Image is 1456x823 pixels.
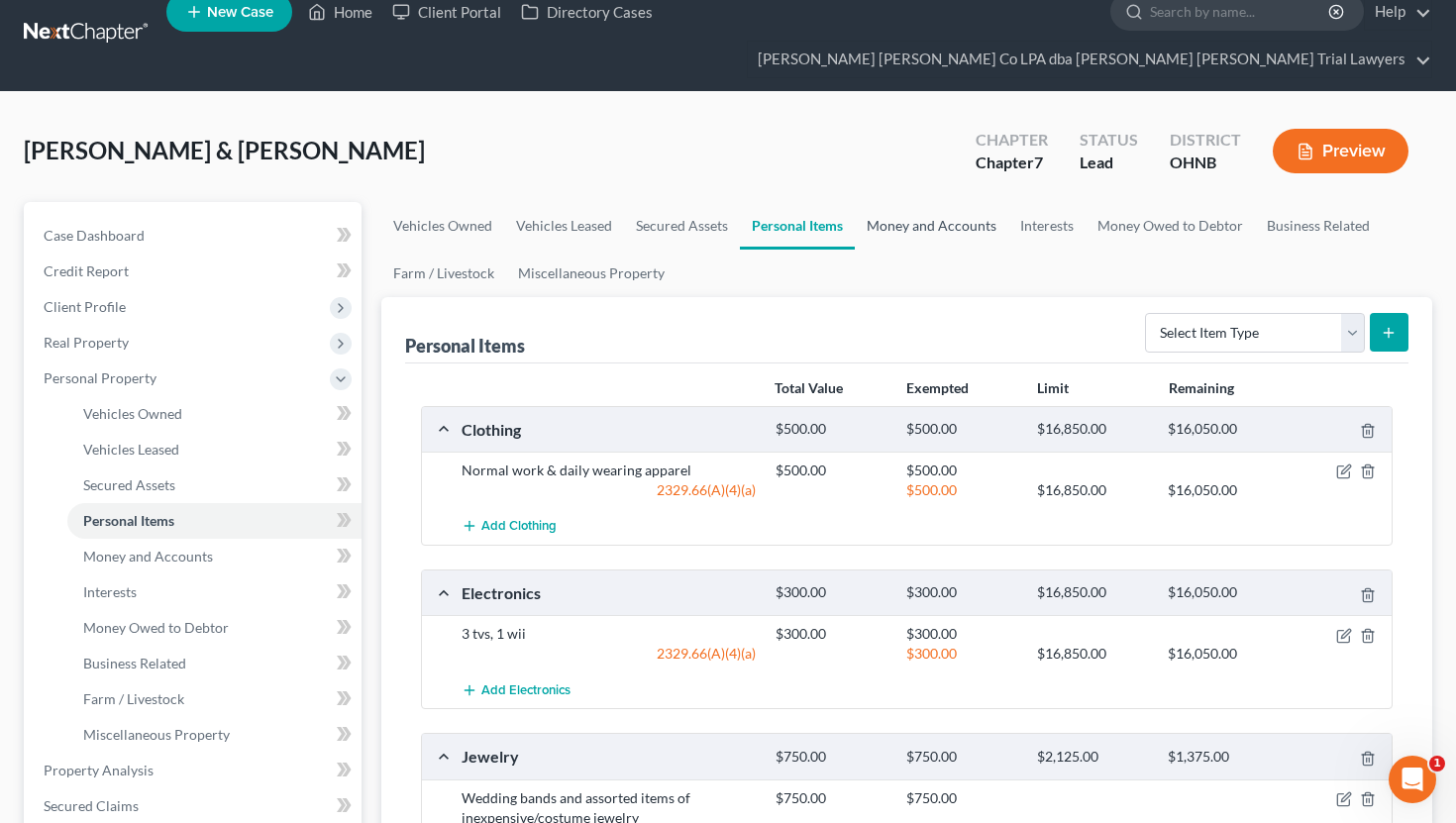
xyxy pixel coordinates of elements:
[452,480,766,500] div: 2329.66(A)(4)(a)
[67,467,362,503] a: Secured Assets
[83,405,182,422] span: Vehicles Owned
[44,298,126,315] span: Client Profile
[462,508,557,545] button: Add Clothing
[452,419,766,440] div: Clothing
[44,762,154,778] span: Property Analysis
[766,748,896,767] div: $750.00
[1255,202,1382,250] a: Business Related
[1429,756,1445,772] span: 1
[766,461,896,480] div: $500.00
[906,379,969,396] strong: Exempted
[83,476,175,493] span: Secured Assets
[1080,129,1138,152] div: Status
[766,788,896,808] div: $750.00
[83,583,137,600] span: Interests
[28,753,362,788] a: Property Analysis
[83,441,179,458] span: Vehicles Leased
[83,512,174,529] span: Personal Items
[1027,748,1158,767] div: $2,125.00
[67,646,362,681] a: Business Related
[1034,153,1043,171] span: 7
[67,539,362,574] a: Money and Accounts
[506,250,676,297] a: Miscellaneous Property
[896,461,1027,480] div: $500.00
[748,42,1431,77] a: [PERSON_NAME] [PERSON_NAME] Co LPA dba [PERSON_NAME] [PERSON_NAME] Trial Lawyers
[83,548,213,565] span: Money and Accounts
[83,619,229,636] span: Money Owed to Debtor
[1027,644,1158,664] div: $16,850.00
[766,583,896,602] div: $300.00
[83,726,230,743] span: Miscellaneous Property
[855,202,1008,250] a: Money and Accounts
[481,519,557,535] span: Add Clothing
[67,717,362,753] a: Miscellaneous Property
[452,624,766,644] div: 3 tvs, 1 wii
[1170,152,1241,174] div: OHNB
[1037,379,1069,396] strong: Limit
[766,624,896,644] div: $300.00
[1158,748,1289,767] div: $1,375.00
[67,503,362,539] a: Personal Items
[1027,583,1158,602] div: $16,850.00
[1158,480,1289,500] div: $16,050.00
[1027,420,1158,439] div: $16,850.00
[83,690,184,707] span: Farm / Livestock
[1158,420,1289,439] div: $16,050.00
[452,461,766,480] div: Normal work & daily wearing apparel
[504,202,624,250] a: Vehicles Leased
[896,748,1027,767] div: $750.00
[67,432,362,467] a: Vehicles Leased
[976,129,1048,152] div: Chapter
[740,202,855,250] a: Personal Items
[896,480,1027,500] div: $500.00
[1080,152,1138,174] div: Lead
[44,227,145,244] span: Case Dashboard
[775,379,843,396] strong: Total Value
[452,644,766,664] div: 2329.66(A)(4)(a)
[28,254,362,289] a: Credit Report
[976,152,1048,174] div: Chapter
[896,420,1027,439] div: $500.00
[462,671,571,708] button: Add Electronics
[67,396,362,432] a: Vehicles Owned
[1169,379,1234,396] strong: Remaining
[83,655,186,671] span: Business Related
[1027,480,1158,500] div: $16,850.00
[1086,202,1255,250] a: Money Owed to Debtor
[44,369,156,386] span: Personal Property
[28,218,362,254] a: Case Dashboard
[67,574,362,610] a: Interests
[452,746,766,767] div: Jewelry
[452,582,766,603] div: Electronics
[44,797,139,814] span: Secured Claims
[896,624,1027,644] div: $300.00
[1158,583,1289,602] div: $16,050.00
[44,334,129,351] span: Real Property
[896,583,1027,602] div: $300.00
[896,644,1027,664] div: $300.00
[1273,129,1408,173] button: Preview
[24,136,425,164] span: [PERSON_NAME] & [PERSON_NAME]
[207,5,273,20] span: New Case
[1008,202,1086,250] a: Interests
[481,682,571,698] span: Add Electronics
[67,610,362,646] a: Money Owed to Debtor
[1158,644,1289,664] div: $16,050.00
[1389,756,1436,803] iframe: Intercom live chat
[44,262,129,279] span: Credit Report
[624,202,740,250] a: Secured Assets
[405,334,525,358] div: Personal Items
[67,681,362,717] a: Farm / Livestock
[766,420,896,439] div: $500.00
[381,202,504,250] a: Vehicles Owned
[1170,129,1241,152] div: District
[896,788,1027,808] div: $750.00
[381,250,506,297] a: Farm / Livestock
